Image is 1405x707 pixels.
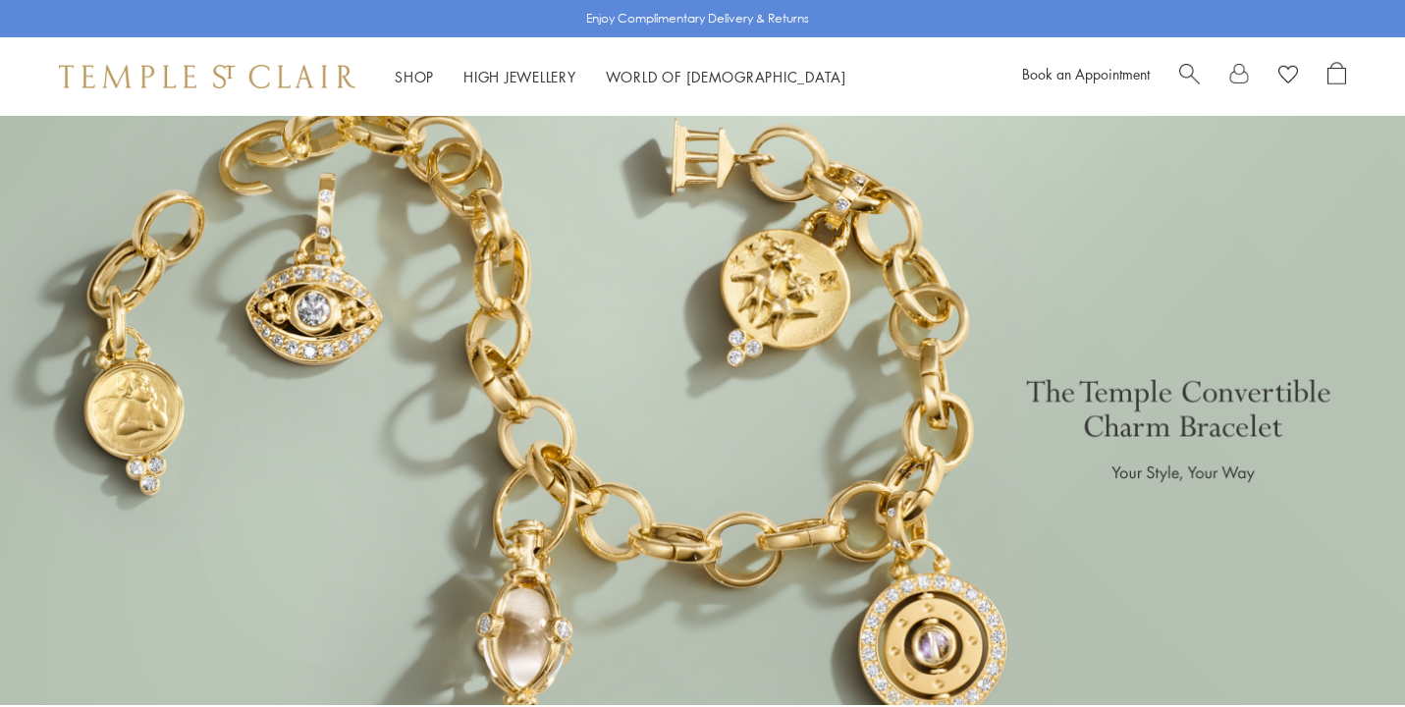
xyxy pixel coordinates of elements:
[1278,62,1298,91] a: View Wishlist
[1022,64,1150,83] a: Book an Appointment
[463,67,576,86] a: High JewelleryHigh Jewellery
[59,65,355,88] img: Temple St. Clair
[395,65,846,89] nav: Main navigation
[1179,62,1200,91] a: Search
[606,67,846,86] a: World of [DEMOGRAPHIC_DATA]World of [DEMOGRAPHIC_DATA]
[1327,62,1346,91] a: Open Shopping Bag
[395,67,434,86] a: ShopShop
[586,9,809,28] p: Enjoy Complimentary Delivery & Returns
